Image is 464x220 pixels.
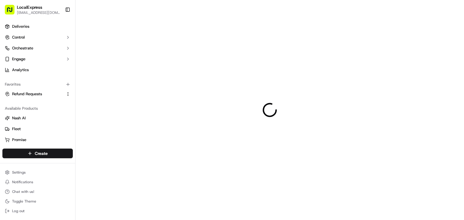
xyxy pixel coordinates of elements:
button: Log out [2,207,73,215]
button: Orchestrate [2,43,73,53]
span: Nash AI [12,115,26,121]
button: LocalExpress[EMAIL_ADDRESS][DOMAIN_NAME] [2,2,63,17]
span: Toggle Theme [12,199,36,204]
a: Refund Requests [5,91,63,97]
button: Engage [2,54,73,64]
button: Promise [2,135,73,145]
button: Toggle Theme [2,197,73,206]
button: Nash AI [2,113,73,123]
span: Log out [12,209,24,213]
div: Favorites [2,80,73,89]
a: Promise [5,137,70,143]
span: Control [12,35,25,40]
button: Notifications [2,178,73,186]
a: Analytics [2,65,73,75]
span: Settings [12,170,26,175]
button: [EMAIL_ADDRESS][DOMAIN_NAME] [17,10,60,15]
span: Refund Requests [12,91,42,97]
button: Chat with us! [2,187,73,196]
span: Chat with us! [12,189,34,194]
button: Create [2,149,73,158]
span: Deliveries [12,24,29,29]
span: Orchestrate [12,46,33,51]
span: Fleet [12,126,21,132]
span: Promise [12,137,26,143]
button: Refund Requests [2,89,73,99]
div: Available Products [2,104,73,113]
a: Deliveries [2,22,73,31]
span: Create [35,150,48,156]
a: Fleet [5,126,70,132]
button: Settings [2,168,73,177]
button: Fleet [2,124,73,134]
span: Analytics [12,67,29,73]
span: Engage [12,56,25,62]
span: Notifications [12,180,33,184]
button: Control [2,33,73,42]
button: LocalExpress [17,4,42,10]
a: Nash AI [5,115,70,121]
